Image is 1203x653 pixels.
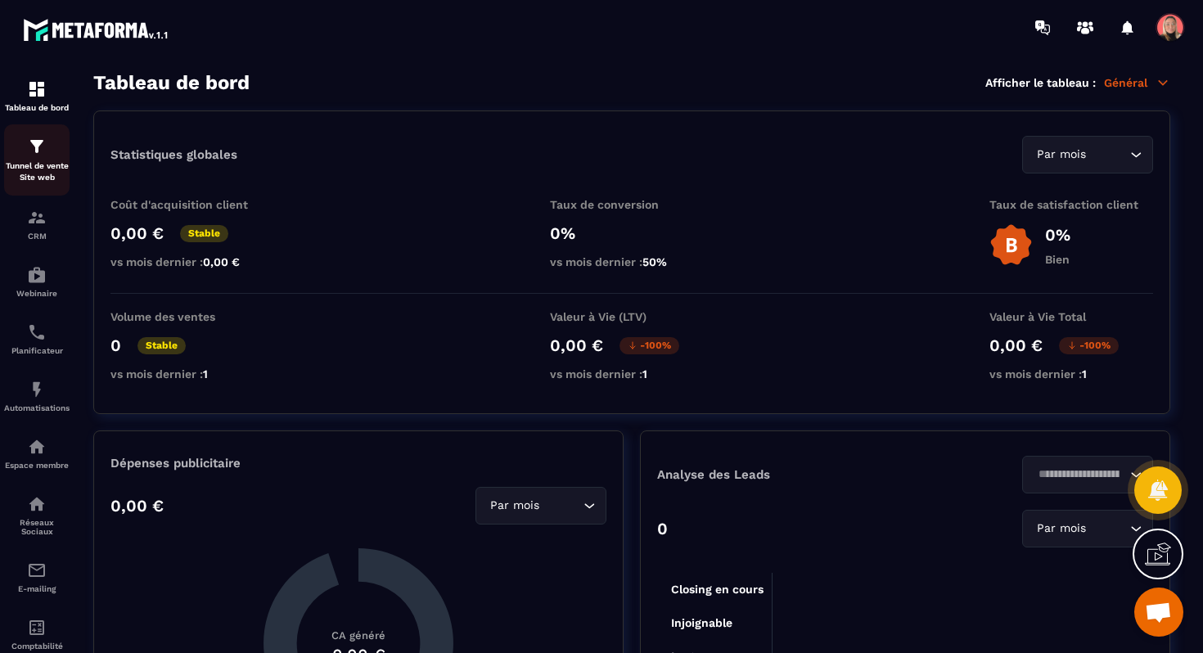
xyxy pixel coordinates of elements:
p: Coût d'acquisition client [110,198,274,211]
p: E-mailing [4,584,70,593]
img: b-badge-o.b3b20ee6.svg [989,223,1033,267]
a: formationformationTunnel de vente Site web [4,124,70,196]
p: Stable [137,337,186,354]
p: Comptabilité [4,642,70,651]
a: emailemailE-mailing [4,548,70,606]
p: 0,00 € [110,223,164,243]
p: Taux de conversion [550,198,714,211]
a: automationsautomationsWebinaire [4,253,70,310]
input: Search for option [1033,466,1126,484]
div: Ouvrir le chat [1134,588,1183,637]
span: 1 [642,367,647,381]
div: Search for option [1022,456,1153,493]
a: formationformationCRM [4,196,70,253]
span: 1 [1082,367,1087,381]
span: 1 [203,367,208,381]
p: Webinaire [4,289,70,298]
p: 0,00 € [989,336,1043,355]
img: email [27,561,47,580]
p: Planificateur [4,346,70,355]
p: 0% [550,223,714,243]
p: Valeur à Vie (LTV) [550,310,714,323]
div: Search for option [475,487,606,525]
p: 0,00 € [550,336,603,355]
p: 0 [657,519,668,538]
p: Réseaux Sociaux [4,518,70,536]
tspan: Closing en cours [671,583,764,597]
img: automations [27,265,47,285]
p: 0% [1045,225,1070,245]
p: Afficher le tableau : [985,76,1096,89]
p: -100% [1059,337,1119,354]
p: Espace membre [4,461,70,470]
input: Search for option [543,497,579,515]
img: formation [27,137,47,156]
p: Analyse des Leads [657,467,905,482]
p: vs mois dernier : [110,255,274,268]
p: Dépenses publicitaire [110,456,606,471]
p: CRM [4,232,70,241]
a: automationsautomationsAutomatisations [4,367,70,425]
p: Valeur à Vie Total [989,310,1153,323]
input: Search for option [1089,146,1126,164]
span: Par mois [1033,146,1089,164]
div: Search for option [1022,136,1153,173]
p: Tunnel de vente Site web [4,160,70,183]
img: formation [27,79,47,99]
a: schedulerschedulerPlanificateur [4,310,70,367]
p: vs mois dernier : [550,367,714,381]
div: Search for option [1022,510,1153,547]
p: Volume des ventes [110,310,274,323]
p: Automatisations [4,403,70,412]
a: automationsautomationsEspace membre [4,425,70,482]
p: Statistiques globales [110,147,237,162]
span: Par mois [486,497,543,515]
p: Tableau de bord [4,103,70,112]
p: vs mois dernier : [550,255,714,268]
p: vs mois dernier : [110,367,274,381]
img: automations [27,380,47,399]
p: 0 [110,336,121,355]
img: formation [27,208,47,227]
img: logo [23,15,170,44]
p: 0,00 € [110,496,164,516]
p: Stable [180,225,228,242]
input: Search for option [1089,520,1126,538]
a: formationformationTableau de bord [4,67,70,124]
h3: Tableau de bord [93,71,250,94]
img: scheduler [27,322,47,342]
p: Général [1104,75,1170,90]
a: social-networksocial-networkRéseaux Sociaux [4,482,70,548]
p: vs mois dernier : [989,367,1153,381]
img: accountant [27,618,47,637]
tspan: Injoignable [671,616,732,630]
img: social-network [27,494,47,514]
p: Bien [1045,253,1070,266]
span: 0,00 € [203,255,240,268]
p: -100% [620,337,679,354]
span: Par mois [1033,520,1089,538]
p: Taux de satisfaction client [989,198,1153,211]
img: automations [27,437,47,457]
span: 50% [642,255,667,268]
